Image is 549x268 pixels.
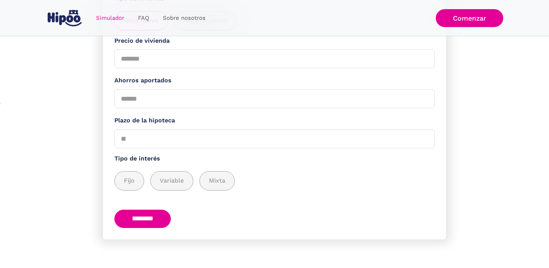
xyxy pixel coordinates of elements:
span: Mixta [209,176,225,186]
label: Ahorros aportados [114,76,435,85]
label: Precio de vivienda [114,36,435,46]
a: Sobre nosotros [156,11,212,26]
span: Variable [160,176,184,186]
label: Tipo de interés [114,154,435,164]
a: Simulador [89,11,131,26]
a: Comenzar [436,9,503,27]
span: Fijo [124,176,135,186]
a: FAQ [131,11,156,26]
label: Plazo de la hipoteca [114,116,435,125]
div: add_description_here [114,171,435,191]
a: home [46,7,83,29]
